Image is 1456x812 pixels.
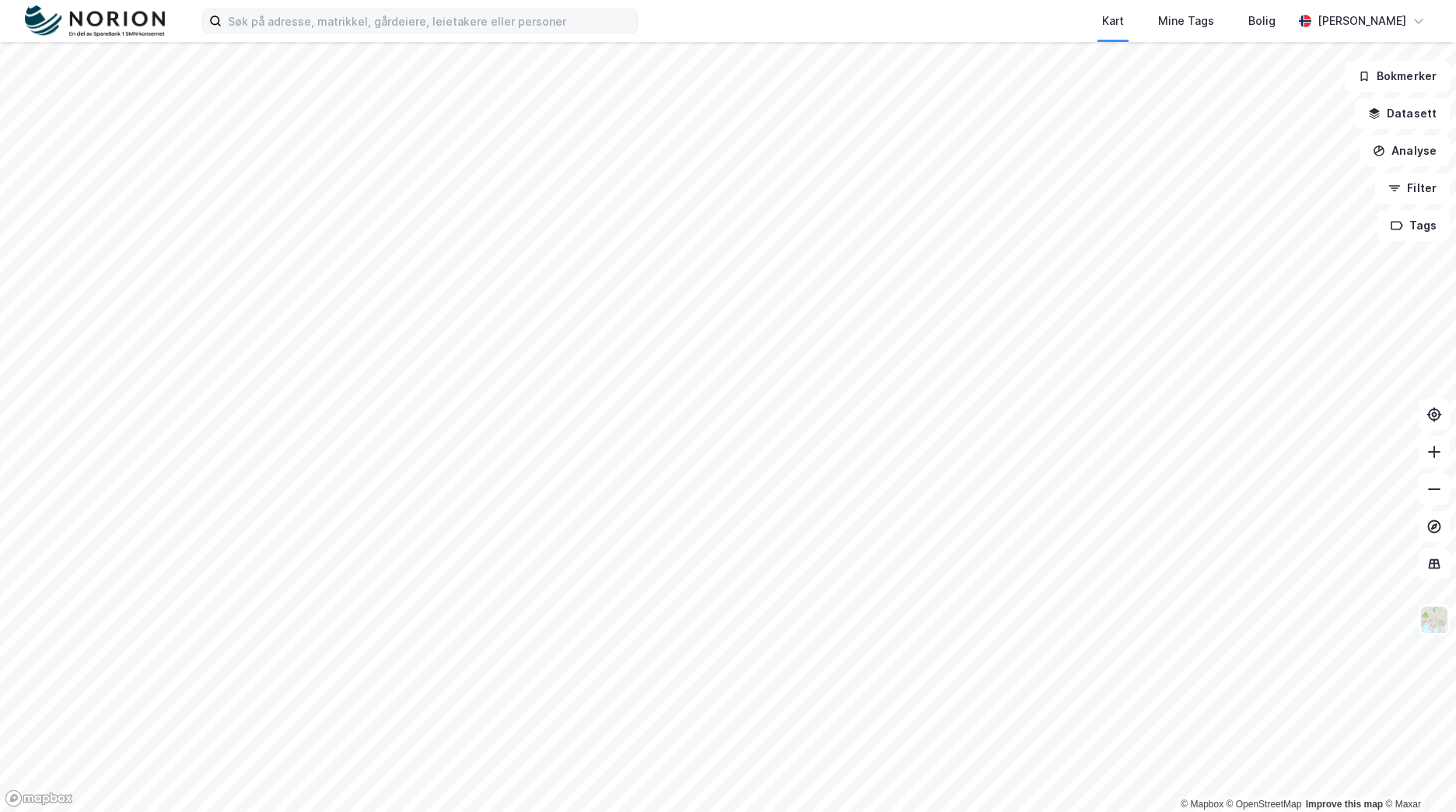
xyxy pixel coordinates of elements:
[25,5,165,37] img: norion-logo.80e7a08dc31c2e691866.png
[222,9,637,33] input: Søk på adresse, matrikkel, gårdeiere, leietakere eller personer
[5,789,73,807] a: Mapbox homepage
[1102,12,1124,30] div: Kart
[1181,799,1223,810] a: Mapbox
[1378,737,1456,812] div: Kontrollprogram for chat
[1419,605,1449,635] img: Z
[1360,135,1450,166] button: Analyse
[1345,61,1450,92] button: Bokmerker
[1377,210,1450,241] button: Tags
[1355,98,1450,129] button: Datasett
[1158,12,1214,30] div: Mine Tags
[1375,173,1450,204] button: Filter
[1306,799,1383,810] a: Improve this map
[1318,12,1406,30] div: [PERSON_NAME]
[1227,799,1302,810] a: OpenStreetMap
[1378,737,1456,812] iframe: Chat Widget
[1248,12,1276,30] div: Bolig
